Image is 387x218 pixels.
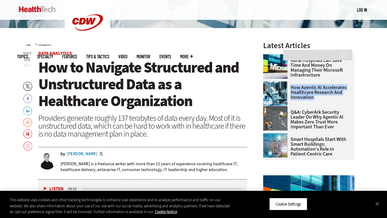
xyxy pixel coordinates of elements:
[263,81,288,106] img: scientist looks through microscope in lab
[155,209,177,214] a: More information about your privacy
[263,42,354,49] h3: Latest Articles
[38,152,56,170] img: Brian Eastwood
[263,106,291,111] a: Group of humans and robots accessing a network
[67,186,81,191] div: duration
[65,40,110,47] a: CDW
[44,187,64,191] button: Listen
[263,133,291,138] a: Smart hospital
[263,58,351,77] a: Rural Hospitals Can Save Time and Money on Managing Their Microsoft Infrastructure
[10,197,232,215] div: This website uses cookies and other tracking technologies to enhance user experience and to analy...
[67,152,98,156] a: [PERSON_NAME]
[263,54,291,59] a: Microsoft building
[263,85,351,100] a: How Agentic AI Accelerates Healthcare Research and Innovation
[159,54,171,59] a: Events
[263,110,351,129] a: Q&A: CyberArk Security Leader on Why Agentic AI Makes Zero Trust More Important Than Ever
[263,137,351,156] a: Smart Hospitals Start With Smart Buildings: Automation's Role in Patient-Centric Care
[263,133,288,158] img: Smart hospital
[263,54,288,79] img: Microsoft building
[19,6,56,12] img: Home
[62,54,77,59] a: Features
[17,54,28,59] span: Topics
[37,54,53,59] span: Specialty
[357,7,367,13] a: Log in
[269,198,307,210] button: Cookie Settings
[263,81,291,86] a: scientist looks through microscope in lab
[99,152,105,157] a: Twitter
[371,197,384,210] button: Close
[263,106,288,130] img: Group of humans and robots accessing a network
[61,152,65,156] span: by
[180,54,193,59] span: More
[38,114,247,138] div: Providers generate roughly 137 terabytes of data every day. Most of it is unstructured data, whic...
[38,180,247,198] div: media player
[86,54,109,59] a: Tips & Tactics
[61,161,247,173] p: [PERSON_NAME] is a freelance writer with more than 15 years of experience covering healthcare IT,...
[38,57,239,111] span: How to Navigate Structured and Unstructured Data as a Healthcare Organization
[137,54,150,59] a: MonITor
[118,54,127,59] a: Video
[357,7,367,13] div: User menu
